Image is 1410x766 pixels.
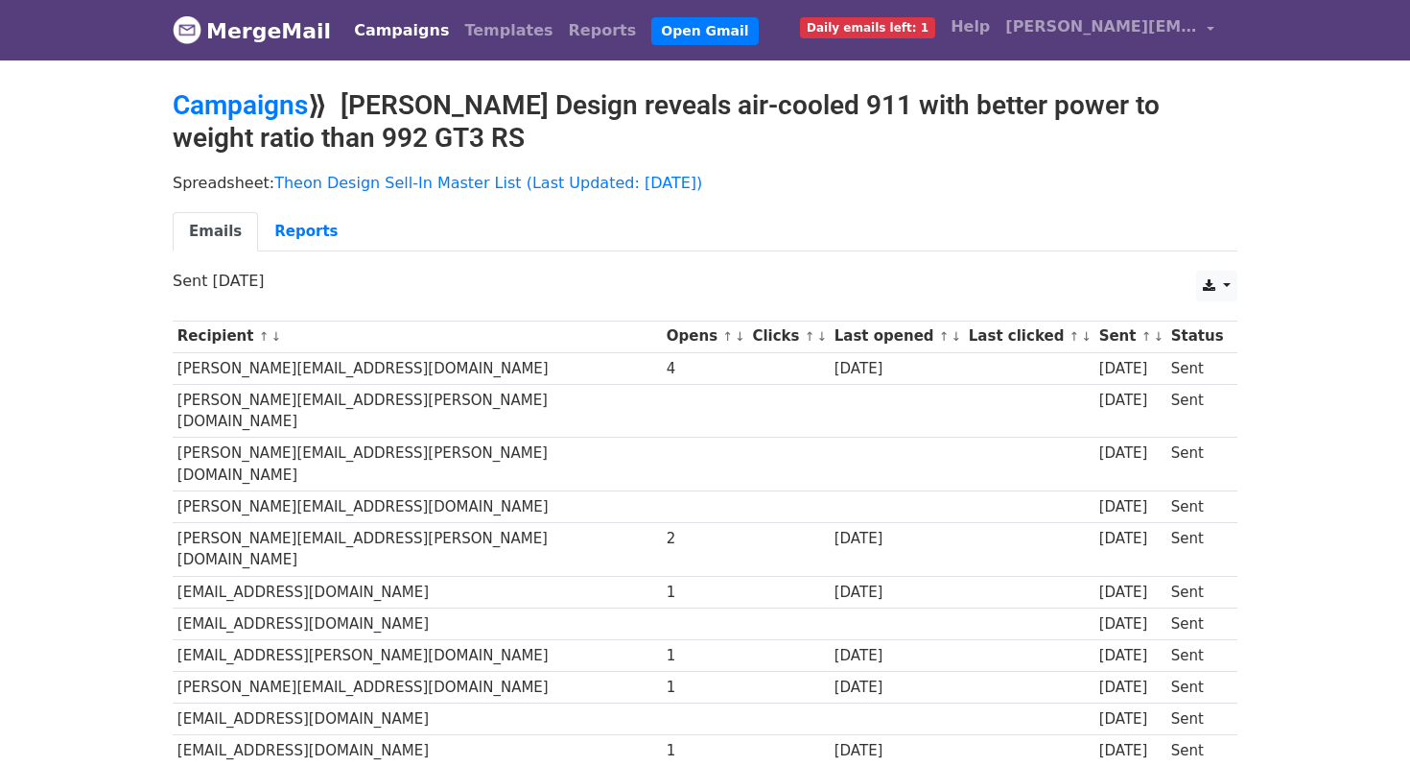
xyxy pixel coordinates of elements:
div: 4 [667,358,743,380]
a: Daily emails left: 1 [792,8,943,46]
a: MergeMail [173,11,331,51]
a: Campaigns [346,12,457,50]
td: Sent [1166,608,1228,639]
div: 1 [667,677,743,699]
td: Sent [1166,576,1228,608]
a: ↑ [259,329,270,344]
div: 1 [667,645,743,667]
div: [DATE] [1099,582,1163,604]
div: [DATE] [1099,528,1163,550]
th: Sent [1094,321,1166,352]
div: [DATE] [1099,358,1163,380]
td: [EMAIL_ADDRESS][DOMAIN_NAME] [173,608,662,639]
td: [PERSON_NAME][EMAIL_ADDRESS][PERSON_NAME][DOMAIN_NAME] [173,438,662,491]
a: Help [943,8,998,46]
a: Emails [173,212,258,251]
div: [DATE] [834,582,959,604]
a: Reports [258,212,354,251]
div: [DATE] [1099,443,1163,465]
td: [PERSON_NAME][EMAIL_ADDRESS][PERSON_NAME][DOMAIN_NAME] [173,384,662,438]
p: Spreadsheet: [173,173,1237,193]
td: Sent [1166,384,1228,438]
a: ↓ [735,329,745,344]
td: Sent [1166,352,1228,384]
th: Last clicked [964,321,1094,352]
a: Reports [561,12,645,50]
div: 1 [667,740,743,762]
th: Recipient [173,321,662,352]
div: [DATE] [1099,613,1163,635]
h2: ⟫ [PERSON_NAME] Design reveals air-cooled 911 with better power to weight ratio than 992 GT3 RS [173,89,1237,154]
div: [DATE] [1099,645,1163,667]
a: [PERSON_NAME][EMAIL_ADDRESS][DOMAIN_NAME] [998,8,1222,53]
td: Sent [1166,438,1228,491]
td: [EMAIL_ADDRESS][DOMAIN_NAME] [173,576,662,608]
div: [DATE] [834,528,959,550]
td: Sent [1166,639,1228,671]
a: ↓ [816,329,827,344]
p: Sent [DATE] [173,271,1237,291]
a: Campaigns [173,89,308,121]
div: [DATE] [1099,677,1163,699]
a: ↑ [1141,329,1152,344]
a: ↑ [805,329,815,344]
td: [PERSON_NAME][EMAIL_ADDRESS][DOMAIN_NAME] [173,491,662,523]
td: [EMAIL_ADDRESS][PERSON_NAME][DOMAIN_NAME] [173,639,662,671]
div: 1 [667,582,743,604]
span: Daily emails left: 1 [800,17,935,38]
a: ↓ [270,329,281,344]
td: [PERSON_NAME][EMAIL_ADDRESS][DOMAIN_NAME] [173,352,662,384]
th: Status [1166,321,1228,352]
div: [DATE] [834,358,959,380]
td: Sent [1166,672,1228,704]
a: Open Gmail [651,17,758,45]
span: [PERSON_NAME][EMAIL_ADDRESS][DOMAIN_NAME] [1005,15,1197,38]
th: Opens [662,321,748,352]
div: [DATE] [834,645,959,667]
div: [DATE] [1099,740,1163,762]
td: Sent [1166,704,1228,735]
div: [DATE] [834,740,959,762]
a: Templates [457,12,560,50]
td: [PERSON_NAME][EMAIL_ADDRESS][PERSON_NAME][DOMAIN_NAME] [173,523,662,577]
div: [DATE] [1099,708,1163,730]
a: Theon Design Sell-In Master List (Last Updated: [DATE]) [274,174,702,192]
div: [DATE] [1099,390,1163,412]
td: Sent [1166,523,1228,577]
a: ↓ [1153,329,1163,344]
div: [DATE] [1099,496,1163,518]
div: [DATE] [834,677,959,699]
a: ↓ [1081,329,1092,344]
td: [PERSON_NAME][EMAIL_ADDRESS][DOMAIN_NAME] [173,672,662,704]
a: ↑ [1069,329,1080,344]
a: ↓ [952,329,962,344]
th: Clicks [748,321,830,352]
a: ↑ [722,329,733,344]
td: [EMAIL_ADDRESS][DOMAIN_NAME] [173,704,662,735]
a: ↑ [939,329,950,344]
img: MergeMail logo [173,15,201,44]
td: Sent [1166,491,1228,523]
div: 2 [667,528,743,550]
th: Last opened [830,321,964,352]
